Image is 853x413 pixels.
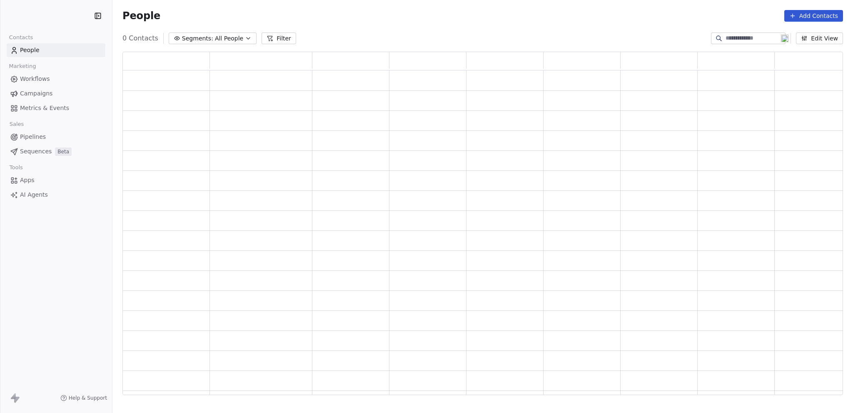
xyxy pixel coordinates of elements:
span: Tools [6,161,26,174]
div: grid [123,70,852,395]
span: People [122,10,160,22]
a: Help & Support [60,395,107,401]
a: Workflows [7,72,105,86]
span: Marketing [5,60,40,73]
a: SequencesBeta [7,145,105,158]
span: Apps [20,176,35,185]
a: Pipelines [7,130,105,144]
span: People [20,46,40,55]
span: Help & Support [69,395,107,401]
span: Contacts [5,31,37,44]
span: Metrics & Events [20,104,69,113]
a: Metrics & Events [7,101,105,115]
span: Segments: [182,34,213,43]
span: 0 Contacts [122,33,158,43]
span: AI Agents [20,190,48,199]
span: Beta [55,148,72,156]
a: AI Agents [7,188,105,202]
a: Campaigns [7,87,105,100]
a: Apps [7,173,105,187]
span: All People [215,34,243,43]
span: Sales [6,118,27,130]
span: Campaigns [20,89,52,98]
button: Filter [262,33,296,44]
a: People [7,43,105,57]
span: Pipelines [20,133,46,141]
span: Workflows [20,75,50,83]
span: Sequences [20,147,52,156]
